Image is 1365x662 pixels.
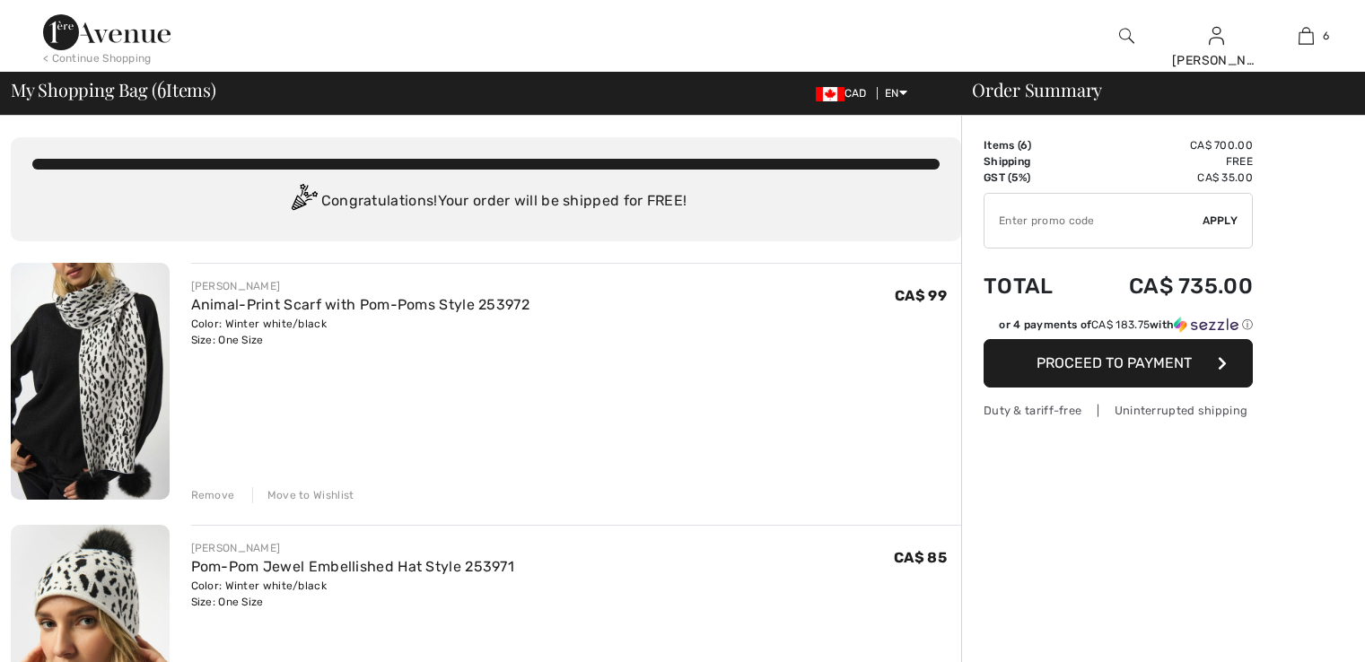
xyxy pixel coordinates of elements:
[157,76,166,100] span: 6
[984,256,1081,317] td: Total
[285,184,321,220] img: Congratulation2.svg
[252,487,354,503] div: Move to Wishlist
[1262,25,1350,47] a: 6
[984,194,1203,248] input: Promo code
[984,153,1081,170] td: Shipping
[11,263,170,500] img: Animal-Print Scarf with Pom-Poms Style 253972
[950,81,1354,99] div: Order Summary
[1203,213,1238,229] span: Apply
[191,540,515,556] div: [PERSON_NAME]
[1119,25,1134,47] img: search the website
[984,317,1253,339] div: or 4 payments ofCA$ 183.75withSezzle Click to learn more about Sezzle
[1037,354,1192,371] span: Proceed to Payment
[191,487,235,503] div: Remove
[984,339,1253,388] button: Proceed to Payment
[894,549,947,566] span: CA$ 85
[984,137,1081,153] td: Items ( )
[191,278,530,294] div: [PERSON_NAME]
[32,184,940,220] div: Congratulations! Your order will be shipped for FREE!
[1209,27,1224,44] a: Sign In
[1081,170,1253,186] td: CA$ 35.00
[984,170,1081,186] td: GST (5%)
[1081,137,1253,153] td: CA$ 700.00
[999,317,1253,333] div: or 4 payments of with
[43,14,171,50] img: 1ère Avenue
[191,316,530,348] div: Color: Winter white/black Size: One Size
[895,287,947,304] span: CA$ 99
[11,81,216,99] span: My Shopping Bag ( Items)
[1091,318,1150,331] span: CA$ 183.75
[1081,256,1253,317] td: CA$ 735.00
[191,296,530,313] a: Animal-Print Scarf with Pom-Poms Style 253972
[1323,28,1329,44] span: 6
[191,558,515,575] a: Pom-Pom Jewel Embellished Hat Style 253971
[191,578,515,610] div: Color: Winter white/black Size: One Size
[984,402,1253,419] div: Duty & tariff-free | Uninterrupted shipping
[1174,317,1238,333] img: Sezzle
[1209,25,1224,47] img: My Info
[43,50,152,66] div: < Continue Shopping
[885,87,907,100] span: EN
[816,87,874,100] span: CAD
[816,87,844,101] img: Canadian Dollar
[1299,25,1314,47] img: My Bag
[1172,51,1260,70] div: [PERSON_NAME]
[1020,139,1028,152] span: 6
[1081,153,1253,170] td: Free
